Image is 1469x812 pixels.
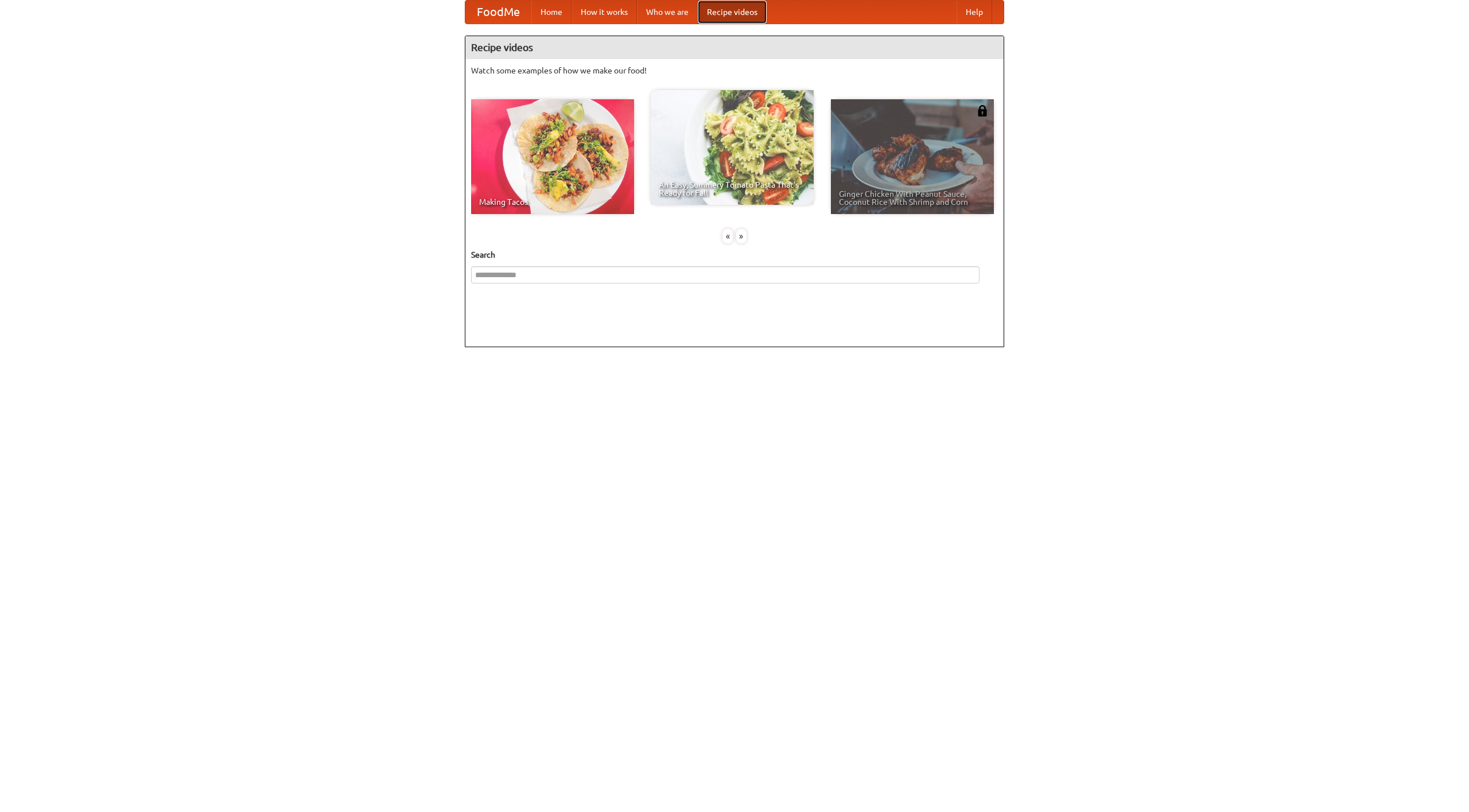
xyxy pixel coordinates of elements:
a: Who we are [637,1,698,24]
span: Making Tacos [479,198,626,206]
a: Help [957,1,992,24]
h5: Search [471,249,998,261]
h4: Recipe videos [465,36,1004,59]
a: Making Tacos [471,99,634,214]
span: An Easy, Summery Tomato Pasta That's Ready for Fall [659,181,806,197]
a: Home [531,1,572,24]
div: « [722,229,733,243]
p: Watch some examples of how we make our food! [471,65,998,76]
a: FoodMe [465,1,531,24]
img: 483408.png [977,105,988,116]
div: » [736,229,747,243]
a: Recipe videos [698,1,767,24]
a: An Easy, Summery Tomato Pasta That's Ready for Fall [651,90,814,205]
a: How it works [572,1,637,24]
